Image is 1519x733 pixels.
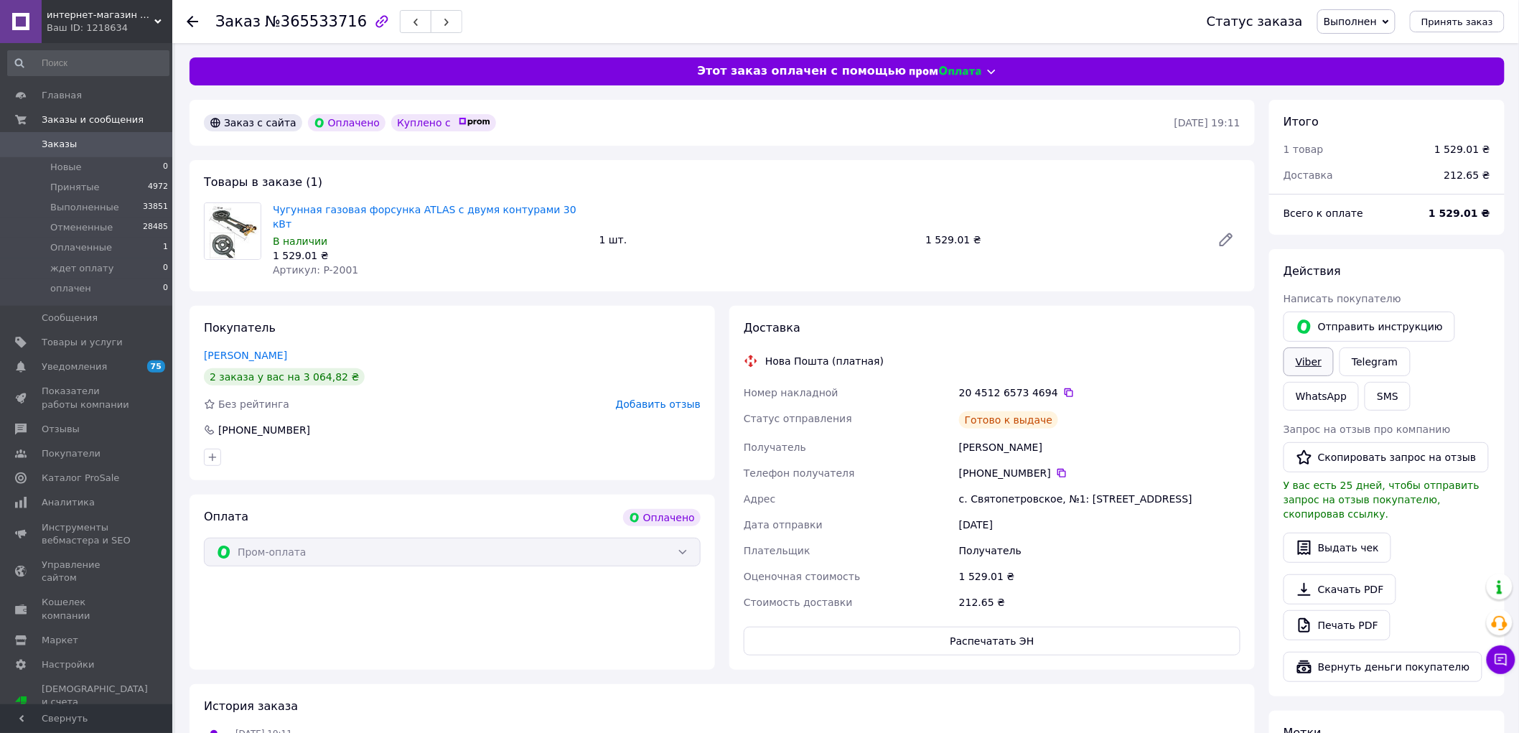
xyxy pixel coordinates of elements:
span: Адрес [744,493,775,505]
button: Скопировать запрос на отзыв [1284,442,1489,472]
div: 20 4512 6573 4694 [959,386,1240,400]
img: prom [459,118,490,126]
span: интернет-магазин «VAVILON» [47,9,154,22]
div: Статус заказа [1207,14,1303,29]
span: 0 [163,262,168,275]
span: №365533716 [265,13,367,30]
input: Поиск [7,50,169,76]
span: Итого [1284,115,1319,129]
span: 75 [147,360,165,373]
span: Без рейтинга [218,398,289,410]
span: 28485 [143,221,168,234]
div: 212.65 ₴ [956,589,1243,615]
span: Действия [1284,264,1341,278]
div: 1 529.01 ₴ [1434,142,1490,157]
div: Получатель [956,538,1243,564]
a: [PERSON_NAME] [204,350,287,361]
span: Управление сайтом [42,559,133,584]
span: Покупатели [42,447,101,460]
span: В наличии [273,235,327,247]
span: ждет оплату [50,262,113,275]
button: Отправить инструкцию [1284,312,1455,342]
div: [PHONE_NUMBER] [217,423,312,437]
span: Доставка [744,321,800,335]
span: Главная [42,89,82,102]
div: [PERSON_NAME] [956,434,1243,460]
span: Принятые [50,181,100,194]
span: Оценочная стоимость [744,571,861,582]
span: Написать покупателю [1284,293,1401,304]
div: Ваш ID: 1218634 [47,22,172,34]
span: Этот заказ оплачен с помощью [697,63,906,80]
div: Вернуться назад [187,14,198,29]
span: [DEMOGRAPHIC_DATA] и счета [42,683,148,722]
a: Редактировать [1212,225,1240,254]
div: Нова Пошта (платная) [762,354,887,368]
span: Выполнен [1324,16,1377,27]
span: История заказа [204,699,298,713]
a: Печать PDF [1284,610,1391,640]
span: 33851 [143,201,168,214]
div: 1 529.01 ₴ [956,564,1243,589]
span: Артикул: P-2001 [273,264,358,276]
span: Заказ [215,13,261,30]
button: Выдать чек [1284,533,1391,563]
span: Телефон получателя [744,467,855,479]
span: Товары и услуги [42,336,123,349]
span: Покупатель [204,321,276,335]
span: Настройки [42,658,94,671]
span: Выполненные [50,201,119,214]
a: Telegram [1340,347,1410,376]
span: Маркет [42,634,78,647]
a: WhatsApp [1284,382,1359,411]
button: Распечатать ЭН [744,627,1240,655]
span: Получатель [744,442,806,453]
span: Сообщения [42,312,98,325]
div: Готово к выдаче [959,411,1058,429]
span: Инструменты вебмастера и SEO [42,521,133,547]
span: Кошелек компании [42,596,133,622]
a: Чугунная газовая форсунка ATLAS с двумя контурами 30 кВт [273,204,576,230]
button: SMS [1365,382,1411,411]
div: [PHONE_NUMBER] [959,466,1240,480]
div: Заказ с сайта [204,114,302,131]
div: 212.65 ₴ [1436,159,1499,191]
span: Товары в заказе (1) [204,175,322,189]
span: 1 [163,241,168,254]
span: Принять заказ [1421,17,1493,27]
div: [DATE] [956,512,1243,538]
span: Уведомления [42,360,107,373]
span: Отмененные [50,221,113,234]
span: 0 [163,282,168,295]
span: У вас есть 25 дней, чтобы отправить запрос на отзыв покупателю, скопировав ссылку. [1284,480,1480,520]
span: оплачен [50,282,91,295]
div: Оплачено [623,509,701,526]
div: 1 529.01 ₴ [920,230,1206,250]
span: Добавить отзыв [616,398,701,410]
span: Всего к оплате [1284,207,1363,219]
span: Номер накладной [744,387,838,398]
img: Чугунная газовая форсунка ATLAS с двумя контурами 30 кВт [205,203,261,259]
div: 1 529.01 ₴ [273,248,588,263]
span: Новые [50,161,82,174]
span: Оплата [204,510,248,523]
div: Оплачено [308,114,385,131]
span: Дата отправки [744,519,823,531]
span: Стоимость доставки [744,597,853,608]
span: Запрос на отзыв про компанию [1284,424,1451,435]
div: с. Святопетровское, №1: [STREET_ADDRESS] [956,486,1243,512]
span: 4972 [148,181,168,194]
span: 0 [163,161,168,174]
span: Заказы и сообщения [42,113,144,126]
button: Принять заказ [1410,11,1505,32]
span: 1 товар [1284,144,1324,155]
span: Отзывы [42,423,80,436]
a: Скачать PDF [1284,574,1396,604]
div: 2 заказа у вас на 3 064,82 ₴ [204,368,365,386]
a: Viber [1284,347,1334,376]
span: Показатели работы компании [42,385,133,411]
time: [DATE] 19:11 [1174,117,1240,129]
span: Плательщик [744,545,810,556]
span: Каталог ProSale [42,472,119,485]
span: Заказы [42,138,77,151]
